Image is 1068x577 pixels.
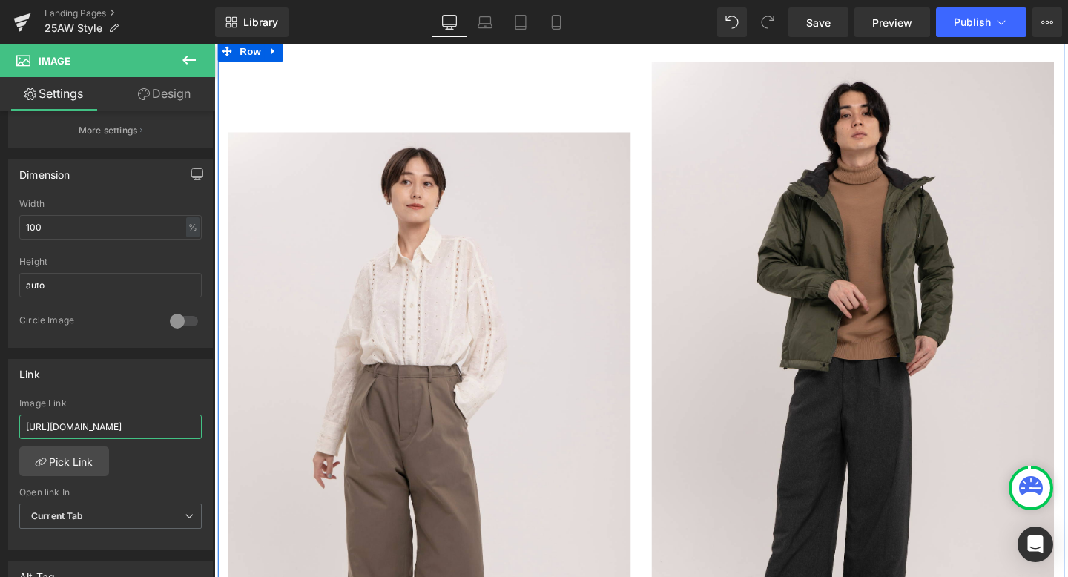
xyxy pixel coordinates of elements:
p: More settings [79,124,138,137]
input: https://your-shop.myshopify.com [19,415,202,439]
button: Undo [717,7,747,37]
div: Dimension [19,160,70,181]
div: Link [19,360,40,380]
div: Height [19,257,202,267]
button: More settings [9,113,212,148]
a: Preview [854,7,930,37]
a: Mobile [538,7,574,37]
div: % [186,217,200,237]
button: More [1032,7,1062,37]
a: Landing Pages [44,7,215,19]
div: Image Link [19,398,202,409]
span: Library [243,16,278,29]
span: Publish [954,16,991,28]
a: Laptop [467,7,503,37]
span: Image [39,55,70,67]
span: Save [806,15,831,30]
div: Circle Image [19,314,155,330]
a: Tablet [503,7,538,37]
button: Publish [936,7,1026,37]
span: 25AW Style [44,22,102,34]
div: Width [19,199,202,209]
a: Pick Link [19,446,109,476]
div: Open link In [19,487,202,498]
a: New Library [215,7,289,37]
b: Current Tab [31,510,84,521]
input: auto [19,215,202,240]
a: Design [111,77,218,111]
span: Preview [872,15,912,30]
div: Open Intercom Messenger [1018,527,1053,562]
a: Desktop [432,7,467,37]
input: auto [19,273,202,297]
button: Redo [753,7,782,37]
